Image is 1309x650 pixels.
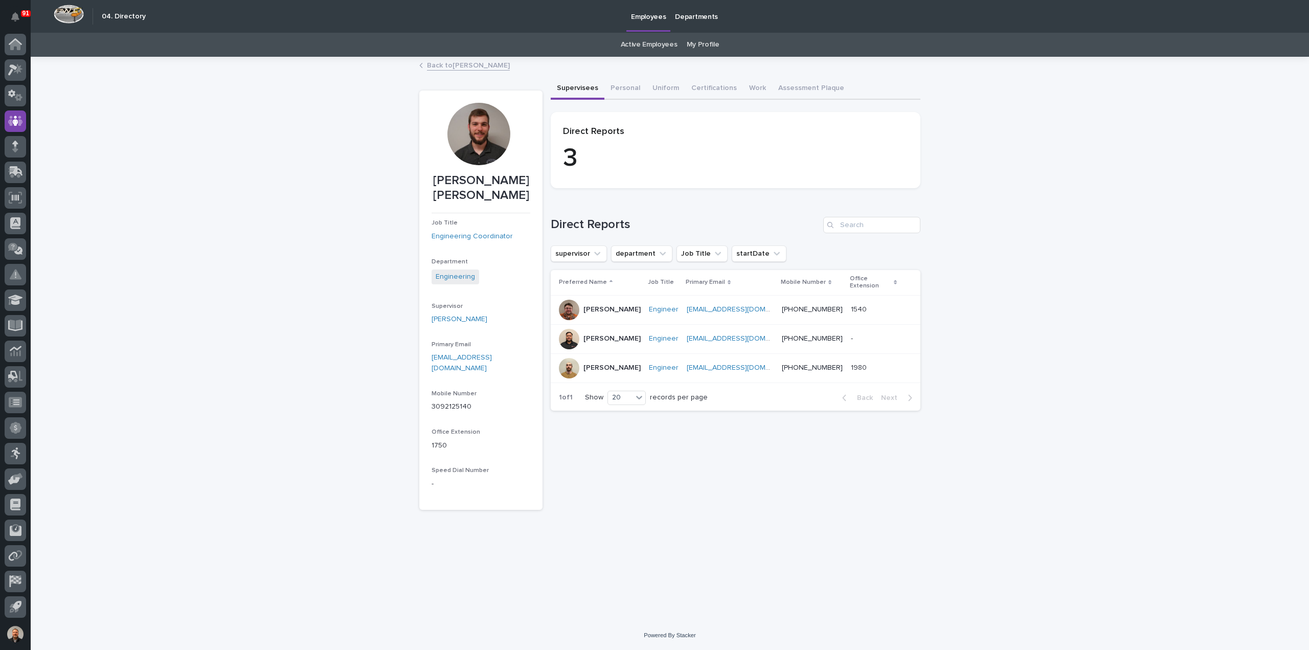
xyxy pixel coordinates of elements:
a: 3092125140 [432,403,471,410]
a: Engineer [649,305,679,314]
p: records per page [650,393,708,402]
span: Back [851,394,873,401]
span: Job Title [432,220,458,226]
a: [EMAIL_ADDRESS][DOMAIN_NAME] [687,364,802,371]
p: [PERSON_NAME] [583,305,641,314]
button: startDate [732,245,786,262]
button: Certifications [685,78,743,100]
p: [PERSON_NAME] [PERSON_NAME] [432,173,530,203]
a: Engineer [649,364,679,372]
h1: Direct Reports [551,217,819,232]
a: [PHONE_NUMBER] [782,335,843,342]
p: [PERSON_NAME] [583,364,641,372]
a: [PERSON_NAME] [432,314,487,325]
span: Supervisor [432,303,463,309]
a: Powered By Stacker [644,632,695,638]
button: Personal [604,78,646,100]
button: Back [834,393,877,402]
a: Active Employees [621,33,678,57]
p: 1750 [432,440,530,451]
a: Engineer [649,334,679,343]
button: Next [877,393,920,402]
span: Mobile Number [432,391,477,397]
a: [EMAIL_ADDRESS][DOMAIN_NAME] [432,354,492,372]
p: 1540 [851,303,869,314]
span: Office Extension [432,429,480,435]
img: Workspace Logo [54,5,84,24]
p: 1980 [851,362,869,372]
button: users-avatar [5,623,26,645]
a: Back to[PERSON_NAME] [427,59,510,71]
p: Office Extension [850,273,891,292]
p: 91 [22,10,29,17]
button: Supervisees [551,78,604,100]
p: Direct Reports [563,126,908,138]
span: Next [881,394,904,401]
p: Job Title [648,277,674,288]
p: [PERSON_NAME] [583,334,641,343]
button: Notifications [5,6,26,28]
span: Primary Email [432,342,471,348]
a: Engineering Coordinator [432,231,513,242]
div: 20 [608,392,633,403]
button: Uniform [646,78,685,100]
p: Mobile Number [781,277,826,288]
span: Department [432,259,468,265]
span: Speed Dial Number [432,467,489,474]
a: [PHONE_NUMBER] [782,306,843,313]
button: department [611,245,672,262]
p: - [851,332,855,343]
h2: 04. Directory [102,12,146,21]
a: Engineering [436,272,475,282]
div: Notifications91 [13,12,26,29]
tr: [PERSON_NAME]Engineer [EMAIL_ADDRESS][DOMAIN_NAME] [PHONE_NUMBER]19801980 [551,353,920,383]
p: 3 [563,143,908,174]
tr: [PERSON_NAME]Engineer [EMAIL_ADDRESS][DOMAIN_NAME] [PHONE_NUMBER]-- [551,324,920,353]
p: 1 of 1 [551,385,581,410]
p: Primary Email [686,277,725,288]
button: supervisor [551,245,607,262]
button: Work [743,78,772,100]
button: Job Title [676,245,728,262]
a: [EMAIL_ADDRESS][DOMAIN_NAME] [687,335,802,342]
a: [PHONE_NUMBER] [782,364,843,371]
p: - [432,479,530,489]
input: Search [823,217,920,233]
button: Assessment Plaque [772,78,850,100]
a: [EMAIL_ADDRESS][DOMAIN_NAME] [687,306,802,313]
p: Preferred Name [559,277,607,288]
tr: [PERSON_NAME]Engineer [EMAIL_ADDRESS][DOMAIN_NAME] [PHONE_NUMBER]15401540 [551,295,920,324]
p: Show [585,393,603,402]
a: My Profile [687,33,719,57]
